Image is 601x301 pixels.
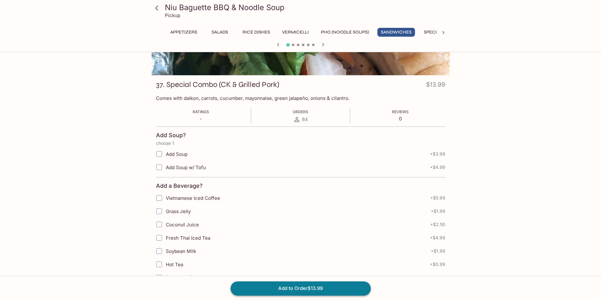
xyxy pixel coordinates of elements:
[279,28,312,37] button: Vermicelli
[166,248,196,254] span: Soybean Milk
[166,164,206,170] span: Add Soup w/ Tofu
[166,235,210,241] span: Fresh Thai Iced Tea
[430,275,445,280] span: + $2.25
[392,109,409,114] span: Reviews
[166,222,199,228] span: Coconut Juice
[156,132,186,139] h4: Add Soup?
[430,235,445,240] span: + $4.99
[156,182,203,189] h4: Add a Beverage?
[430,262,445,267] span: + $0.99
[392,116,409,122] p: 0
[166,208,191,214] span: Grass Jelly
[166,195,220,201] span: Vietnamese Iced Coffee
[426,80,445,92] h4: $13.99
[166,261,183,267] span: Hot Tea
[431,209,445,214] span: + $1.99
[430,165,445,170] span: + $4.99
[430,151,445,157] span: + $3.99
[431,249,445,254] span: + $1.99
[166,151,188,157] span: Add Soup
[206,28,234,37] button: Salads
[231,281,371,295] button: Add to Order$13.99
[420,28,448,37] button: Specials
[165,12,180,18] p: Pickup
[193,116,209,122] p: -
[156,141,445,146] p: choose 1
[193,109,209,114] span: Ratings
[156,80,279,89] h3: 37. Special Combo (CK & Grilled Pork)
[239,28,273,37] button: Rice Dishes
[293,109,308,114] span: Orders
[156,95,445,101] p: Comes with daikon, carrots, cucumber, mayonnaise, green jalapeño, onions & cilantro.
[430,195,445,200] span: + $5.99
[377,28,415,37] button: Sandwiches
[430,222,445,227] span: + $2.50
[166,275,217,281] span: [US_STATE] Green Tea
[317,28,372,37] button: Pho (Noodle Soups)
[165,3,447,12] h3: Niu Baguette BBQ & Noodle Soup
[167,28,201,37] button: Appetizers
[302,116,308,122] span: 84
